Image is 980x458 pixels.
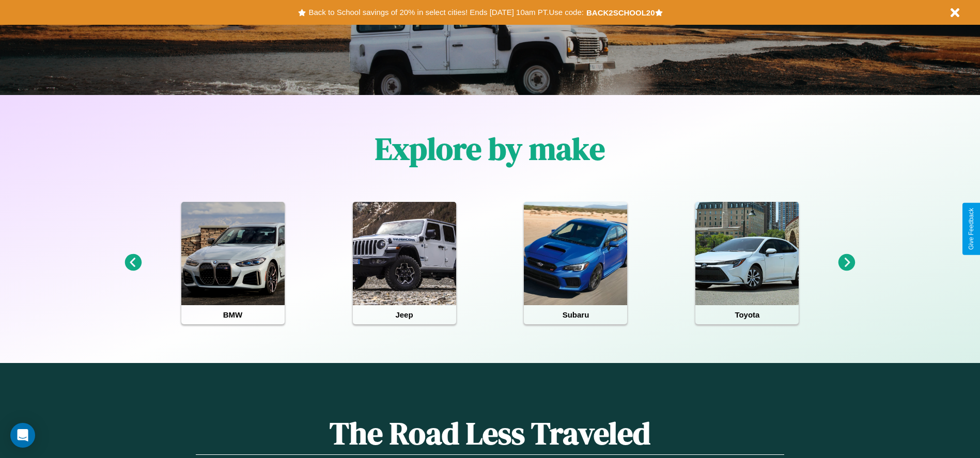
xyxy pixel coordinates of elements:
[375,128,605,170] h1: Explore by make
[181,305,285,324] h4: BMW
[196,412,784,455] h1: The Road Less Traveled
[306,5,586,20] button: Back to School savings of 20% in select cities! Ends [DATE] 10am PT.Use code:
[353,305,456,324] h4: Jeep
[10,423,35,448] div: Open Intercom Messenger
[695,305,799,324] h4: Toyota
[586,8,655,17] b: BACK2SCHOOL20
[524,305,627,324] h4: Subaru
[968,208,975,250] div: Give Feedback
